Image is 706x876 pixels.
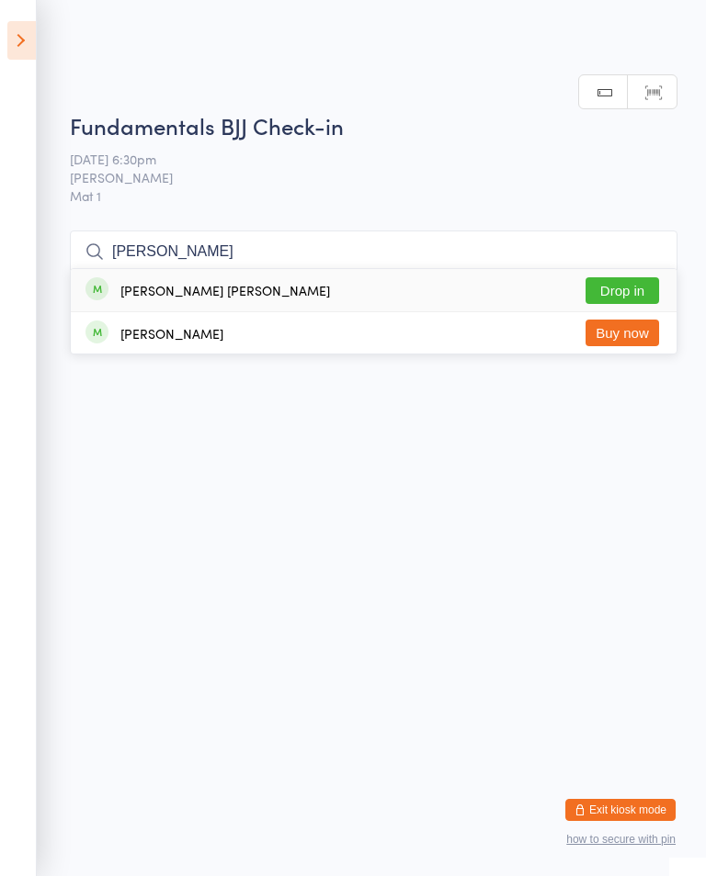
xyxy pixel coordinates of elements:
h2: Fundamentals BJJ Check-in [70,110,678,140]
div: [PERSON_NAME] [120,326,223,341]
button: Buy now [586,320,659,346]
span: Mat 1 [70,186,678,205]
button: Drop in [586,277,659,304]
span: [DATE] 6:30pm [70,150,649,168]
button: how to secure with pin [566,833,676,846]
input: Search [70,230,678,273]
button: Exit kiosk mode [565,799,676,821]
div: [PERSON_NAME] [PERSON_NAME] [120,283,330,298]
span: [PERSON_NAME] [70,168,649,186]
